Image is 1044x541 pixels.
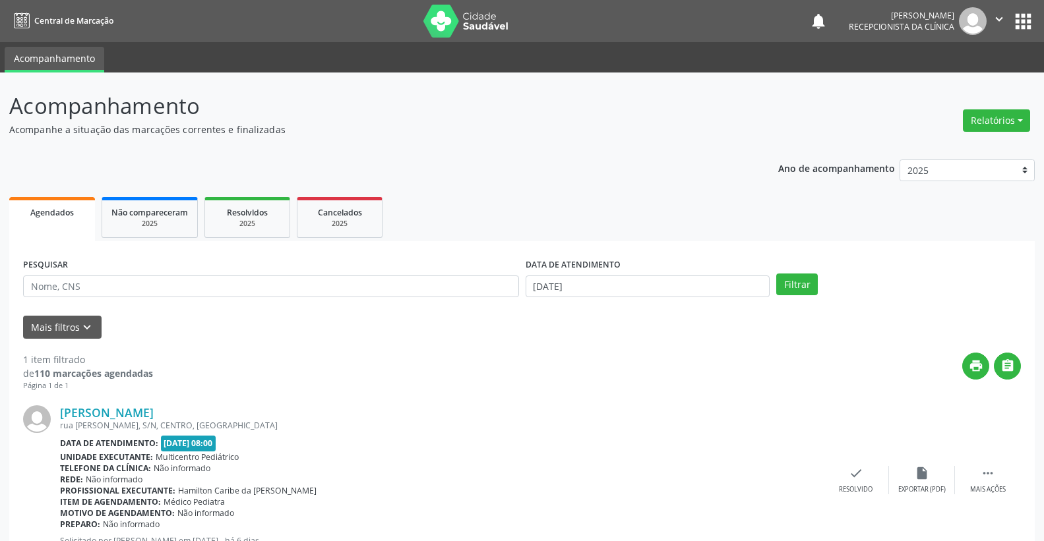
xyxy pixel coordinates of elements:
[34,15,113,26] span: Central de Marcação
[178,485,317,496] span: Hamilton Caribe da [PERSON_NAME]
[23,405,51,433] img: img
[60,474,83,485] b: Rede:
[60,496,161,507] b: Item de agendamento:
[9,10,113,32] a: Central de Marcação
[849,21,954,32] span: Recepcionista da clínica
[981,466,995,480] i: 
[23,275,519,298] input: Nome, CNS
[1000,358,1015,373] i: 
[23,316,102,339] button: Mais filtroskeyboard_arrow_down
[526,255,621,275] label: DATA DE ATENDIMENTO
[161,436,216,451] span: [DATE] 08:00
[959,7,987,35] img: img
[778,159,895,176] p: Ano de acompanhamento
[307,219,373,229] div: 2025
[9,90,727,123] p: Acompanhamento
[5,47,104,72] a: Acompanhamento
[34,367,153,380] strong: 110 marcações agendadas
[111,219,188,229] div: 2025
[992,12,1006,26] i: 
[60,519,100,530] b: Preparo:
[915,466,929,480] i: insert_drive_file
[969,358,983,373] i: print
[23,255,68,275] label: PESQUISAR
[60,405,154,420] a: [PERSON_NAME]
[987,7,1012,35] button: 
[23,353,153,366] div: 1 item filtrado
[164,496,225,507] span: Médico Pediatra
[1012,10,1035,33] button: apps
[103,519,160,530] span: Não informado
[849,10,954,21] div: [PERSON_NAME]
[227,207,268,218] span: Resolvidos
[154,463,210,474] span: Não informado
[60,507,175,519] b: Motivo de agendamento:
[30,207,74,218] span: Agendados
[776,273,818,296] button: Filtrar
[86,474,142,485] span: Não informado
[111,207,188,218] span: Não compareceram
[60,463,151,474] b: Telefone da clínica:
[156,451,239,463] span: Multicentro Pediátrico
[80,320,94,335] i: keyboard_arrow_down
[970,485,1006,494] div: Mais ações
[318,207,362,218] span: Cancelados
[23,366,153,380] div: de
[23,380,153,391] div: Página 1 de 1
[60,420,823,431] div: rua [PERSON_NAME], S/N, CENTRO, [GEOGRAPHIC_DATA]
[177,507,234,519] span: Não informado
[60,451,153,463] b: Unidade executante:
[60,438,158,449] b: Data de atendimento:
[839,485,873,494] div: Resolvido
[898,485,946,494] div: Exportar (PDF)
[214,219,280,229] div: 2025
[809,12,828,30] button: notifications
[963,109,1030,132] button: Relatórios
[962,353,989,380] button: print
[994,353,1021,380] button: 
[60,485,175,496] b: Profissional executante:
[526,275,770,298] input: Selecione um intervalo
[9,123,727,136] p: Acompanhe a situação das marcações correntes e finalizadas
[849,466,863,480] i: check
